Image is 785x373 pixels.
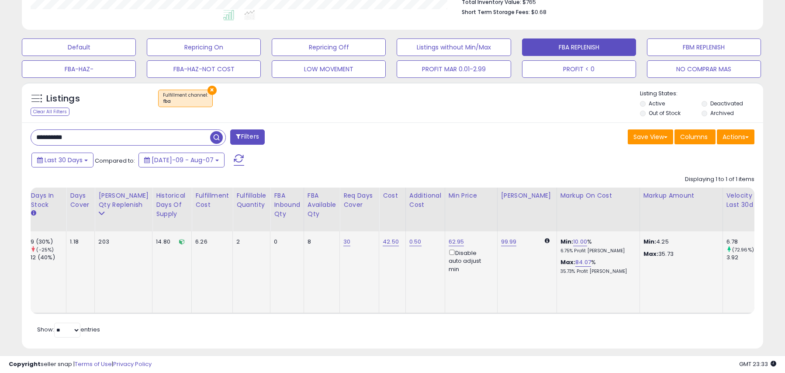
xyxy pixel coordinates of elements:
div: Displaying 1 to 1 of 1 items [685,175,754,184]
b: Min: [560,237,574,246]
span: $0.68 [531,8,546,16]
button: PROFIT < 0 [522,60,636,78]
div: % [560,258,633,275]
span: Last 30 Days [45,156,83,164]
p: 4.25 [643,238,716,246]
a: 62.95 [449,237,464,246]
label: Deactivated [710,100,743,107]
span: Fulfillment channel : [163,92,208,105]
a: 10.00 [573,237,587,246]
a: 84.07 [575,258,591,267]
button: FBA REPLENISH [522,38,636,56]
button: Repricing On [147,38,261,56]
div: seller snap | | [9,360,152,369]
button: Save View [628,129,673,144]
div: % [560,238,633,254]
button: [DATE]-09 - Aug-07 [138,153,225,167]
div: Historical Days Of Supply [156,191,188,219]
div: Clear All Filters [31,108,69,116]
b: Max: [560,258,576,266]
span: Columns [680,132,708,141]
label: Active [649,100,665,107]
div: Additional Cost [409,191,441,209]
a: Privacy Policy [113,360,152,368]
b: Short Term Storage Fees: [462,8,530,16]
div: fba [163,98,208,105]
div: Velocity Last 30d [726,191,758,209]
div: [PERSON_NAME] Qty Replenish [98,191,149,209]
span: Show: entries [37,325,100,334]
div: 12 (40%) [31,254,66,261]
button: Last 30 Days [31,153,93,167]
div: FBA inbound Qty [274,191,300,219]
div: Disable auto adjust min [449,248,491,273]
div: 2 [236,238,263,246]
a: 99.99 [501,237,517,246]
button: FBM REPLENISH [647,38,761,56]
button: Repricing Off [272,38,386,56]
strong: Max: [643,250,659,258]
span: 2025-09-7 23:33 GMT [739,360,776,368]
div: Markup Amount [643,191,719,200]
div: Days Cover [70,191,91,209]
div: Fulfillment Cost [195,191,229,209]
p: 6.75% Profit [PERSON_NAME] [560,248,633,254]
div: 0 [274,238,297,246]
div: 14.80 [156,238,185,246]
small: (-25%) [36,246,54,253]
div: Req Days Cover [343,191,375,209]
button: Filters [230,129,264,145]
strong: Copyright [9,360,41,368]
button: × [207,86,217,95]
div: 8 [308,238,333,246]
div: [PERSON_NAME] [501,191,553,200]
span: Compared to: [95,157,135,165]
label: Out of Stock [649,109,681,117]
div: 6.78 [726,238,762,246]
th: Please note that this number is a calculation based on your required days of coverage and your ve... [95,188,152,231]
button: FBA-HAZ-NOT COST [147,60,261,78]
div: Fulfillable Quantity [236,191,266,209]
small: (72.96%) [732,246,754,253]
th: The percentage added to the cost of goods (COGS) that forms the calculator for Min & Max prices. [557,188,640,231]
p: 35.73% Profit [PERSON_NAME] [560,268,633,275]
div: FBA Available Qty [308,191,336,219]
div: 203 [98,238,145,246]
div: 1.18 [70,238,88,246]
button: NO COMPRAR MAS [647,60,761,78]
div: Days In Stock [31,191,62,209]
div: Cost [383,191,402,200]
a: 42.50 [383,237,399,246]
button: LOW MOVEMENT [272,60,386,78]
p: 35.73 [643,250,716,258]
p: Listing States: [640,90,763,98]
div: 6.26 [195,238,226,246]
div: Markup on Cost [560,191,636,200]
a: 30 [343,237,350,246]
button: Default [22,38,136,56]
div: Min Price [449,191,494,200]
button: Columns [674,129,716,144]
label: Archived [710,109,734,117]
strong: Min: [643,237,657,246]
small: Days In Stock. [31,209,36,217]
span: [DATE]-09 - Aug-07 [152,156,214,164]
a: 0.50 [409,237,422,246]
h5: Listings [46,93,80,105]
button: FBA-HAZ- [22,60,136,78]
button: Actions [717,129,754,144]
button: Listings without Min/Max [397,38,511,56]
div: 9 (30%) [31,238,66,246]
div: 3.92 [726,254,762,261]
a: Terms of Use [75,360,112,368]
button: PROFIT MAR 0.01-2.99 [397,60,511,78]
